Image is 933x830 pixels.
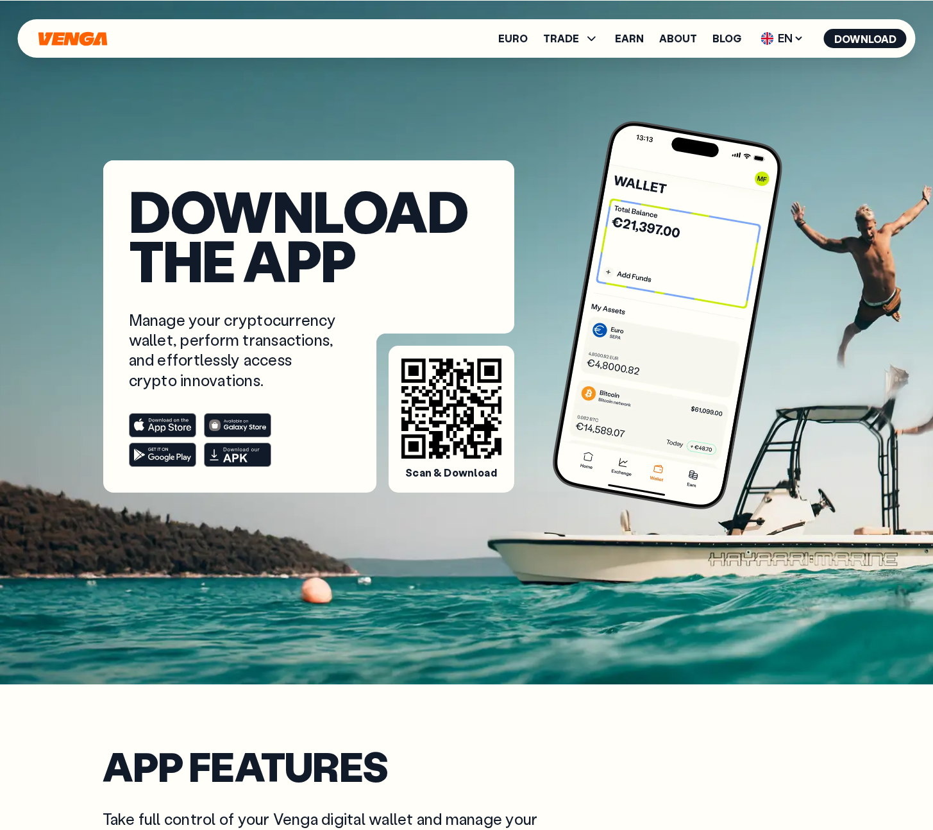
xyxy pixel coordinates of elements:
h1: Download the app [129,186,489,284]
button: Download [824,29,907,48]
img: phone [548,117,787,514]
img: flag-uk [761,32,774,45]
a: Blog [712,33,741,44]
a: About [659,33,697,44]
span: TRADE [543,31,600,46]
span: TRADE [543,33,579,44]
svg: Home [37,31,109,46]
a: Euro [498,33,528,44]
span: EN [757,28,809,49]
span: Scan & Download [405,466,496,480]
p: Manage your cryptocurrency wallet, perform transactions, and effortlessly access crypto innovations. [129,310,339,390]
a: Earn [615,33,644,44]
h2: APP features [103,749,831,783]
